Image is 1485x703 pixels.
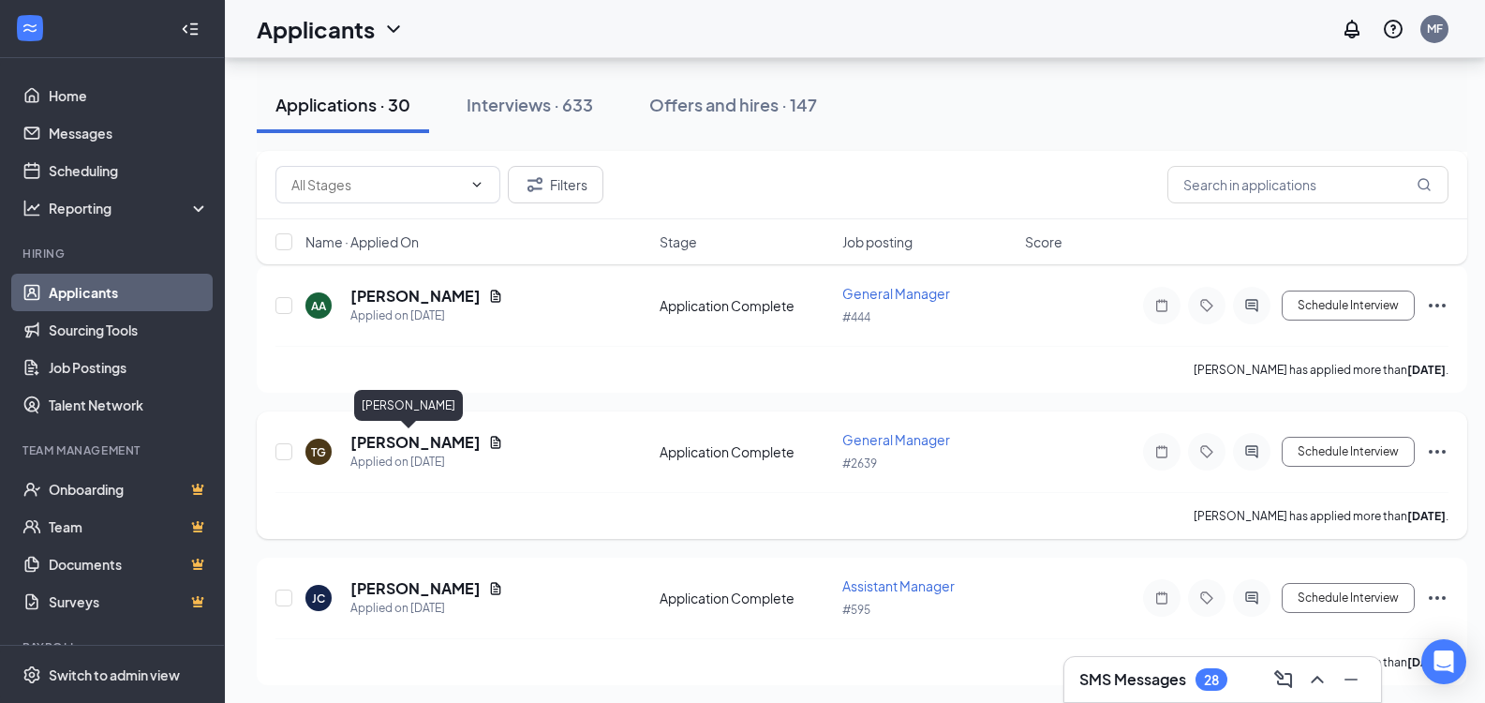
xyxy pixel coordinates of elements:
a: OnboardingCrown [49,471,209,508]
button: Filter Filters [508,166,603,203]
span: #444 [842,310,870,324]
svg: Document [488,435,503,450]
span: Score [1025,232,1062,251]
div: Application Complete [660,296,831,315]
button: ComposeMessage [1269,665,1299,695]
span: #2639 [842,456,877,471]
svg: ActiveChat [1240,591,1263,606]
b: [DATE] [1407,509,1446,523]
a: SurveysCrown [49,583,209,621]
div: Applications · 30 [275,93,410,116]
button: Schedule Interview [1282,291,1415,321]
div: Offers and hires · 147 [649,93,817,116]
span: Stage [660,232,697,251]
div: AA [311,298,326,314]
div: JC [312,591,325,606]
span: Job posting [842,232,913,251]
a: Home [49,77,209,114]
svg: Ellipses [1426,587,1448,609]
p: [PERSON_NAME] has applied more than . [1194,654,1448,670]
svg: Document [488,581,503,596]
div: Payroll [22,639,205,655]
div: Applied on [DATE] [350,307,503,325]
div: Reporting [49,199,210,217]
button: Minimize [1336,665,1366,695]
div: [PERSON_NAME] [354,390,463,421]
svg: Tag [1195,444,1218,459]
svg: Settings [22,666,41,684]
svg: Note [1151,591,1173,606]
svg: ChevronDown [382,18,405,40]
svg: WorkstreamLogo [21,19,39,37]
svg: Ellipses [1426,441,1448,463]
svg: Collapse [181,20,200,38]
a: Messages [49,114,209,152]
h1: Applicants [257,13,375,45]
a: Talent Network [49,386,209,424]
svg: Ellipses [1426,294,1448,317]
svg: ChevronUp [1306,668,1329,691]
b: [DATE] [1407,363,1446,377]
svg: ActiveChat [1240,298,1263,313]
svg: Document [488,289,503,304]
span: General Manager [842,285,950,302]
svg: Notifications [1341,18,1363,40]
div: TG [311,444,326,460]
svg: ChevronDown [469,177,484,192]
svg: Tag [1195,298,1218,313]
input: All Stages [291,174,462,195]
h5: [PERSON_NAME] [350,578,481,599]
a: Scheduling [49,152,209,189]
div: Hiring [22,246,205,262]
button: Schedule Interview [1282,437,1415,467]
h5: [PERSON_NAME] [350,432,481,453]
p: [PERSON_NAME] has applied more than . [1194,508,1448,524]
span: #595 [842,603,870,617]
svg: QuestionInfo [1382,18,1404,40]
div: Application Complete [660,589,831,607]
p: [PERSON_NAME] has applied more than . [1194,362,1448,378]
a: Sourcing Tools [49,311,209,349]
svg: ComposeMessage [1272,668,1295,691]
span: General Manager [842,431,950,448]
a: DocumentsCrown [49,546,209,583]
h5: [PERSON_NAME] [350,286,481,307]
div: Application Complete [660,442,831,461]
svg: ActiveChat [1240,444,1263,459]
div: 28 [1204,672,1219,688]
div: MF [1427,21,1443,37]
a: Job Postings [49,349,209,386]
div: Applied on [DATE] [350,599,503,618]
div: Team Management [22,442,205,458]
svg: MagnifyingGlass [1417,177,1432,192]
span: Name · Applied On [305,232,419,251]
div: Applied on [DATE] [350,453,503,471]
svg: Note [1151,444,1173,459]
svg: Tag [1195,591,1218,606]
input: Search in applications [1167,166,1448,203]
span: Assistant Manager [842,577,955,594]
button: ChevronUp [1302,665,1332,695]
svg: Filter [524,173,546,196]
b: [DATE] [1407,655,1446,669]
button: Schedule Interview [1282,583,1415,613]
div: Switch to admin view [49,666,180,684]
h3: SMS Messages [1079,669,1186,690]
div: Open Intercom Messenger [1421,639,1466,684]
svg: Note [1151,298,1173,313]
a: Applicants [49,274,209,311]
div: Interviews · 633 [467,93,593,116]
a: TeamCrown [49,508,209,546]
svg: Minimize [1340,668,1362,691]
svg: Analysis [22,199,41,217]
